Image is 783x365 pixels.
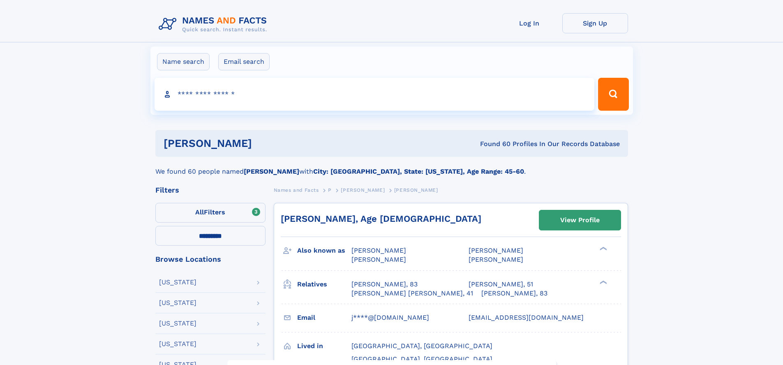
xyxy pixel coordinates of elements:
[351,342,492,350] span: [GEOGRAPHIC_DATA], [GEOGRAPHIC_DATA]
[297,277,351,291] h3: Relatives
[469,314,584,321] span: [EMAIL_ADDRESS][DOMAIN_NAME]
[155,157,628,177] div: We found 60 people named with .
[297,339,351,353] h3: Lived in
[155,186,266,194] div: Filters
[497,13,562,33] a: Log In
[218,53,270,70] label: Email search
[281,214,481,224] a: [PERSON_NAME], Age [DEMOGRAPHIC_DATA]
[297,244,351,258] h3: Also known as
[155,78,595,111] input: search input
[539,210,621,230] a: View Profile
[155,256,266,263] div: Browse Locations
[366,139,620,149] div: Found 60 Profiles In Our Records Database
[155,203,266,223] label: Filters
[598,78,628,111] button: Search Button
[195,208,204,216] span: All
[157,53,210,70] label: Name search
[313,167,524,175] b: City: [GEOGRAPHIC_DATA], State: [US_STATE], Age Range: 45-60
[351,289,473,298] a: [PERSON_NAME] [PERSON_NAME], 41
[159,341,196,347] div: [US_STATE]
[351,246,406,254] span: [PERSON_NAME]
[481,289,547,298] a: [PERSON_NAME], 83
[159,279,196,286] div: [US_STATE]
[164,138,366,149] h1: [PERSON_NAME]
[274,185,319,195] a: Names and Facts
[328,187,332,193] span: P
[560,211,600,230] div: View Profile
[297,311,351,325] h3: Email
[469,256,523,263] span: [PERSON_NAME]
[244,167,299,175] b: [PERSON_NAME]
[155,13,274,35] img: Logo Names and Facts
[159,300,196,306] div: [US_STATE]
[351,280,418,289] a: [PERSON_NAME], 83
[341,187,385,193] span: [PERSON_NAME]
[562,13,628,33] a: Sign Up
[341,185,385,195] a: [PERSON_NAME]
[394,187,438,193] span: [PERSON_NAME]
[159,320,196,327] div: [US_STATE]
[469,280,533,289] a: [PERSON_NAME], 51
[351,256,406,263] span: [PERSON_NAME]
[328,185,332,195] a: P
[469,246,523,254] span: [PERSON_NAME]
[598,246,607,251] div: ❯
[598,279,607,285] div: ❯
[351,355,492,363] span: [GEOGRAPHIC_DATA], [GEOGRAPHIC_DATA]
